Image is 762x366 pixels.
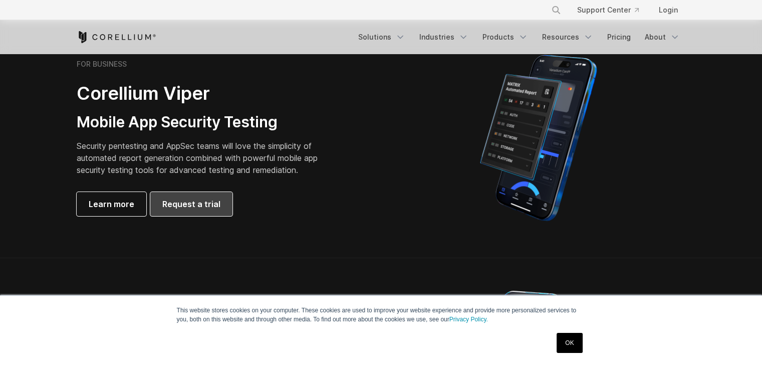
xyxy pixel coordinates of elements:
img: Corellium MATRIX automated report on iPhone showing app vulnerability test results across securit... [463,50,614,226]
a: Resources [536,28,599,46]
a: Industries [413,28,474,46]
a: Privacy Policy. [449,316,488,323]
h6: FOR BUSINESS [77,60,127,69]
h2: Corellium Viper [77,82,333,105]
a: Learn more [77,192,146,216]
a: Corellium Home [77,31,156,43]
a: Request a trial [150,192,232,216]
div: Navigation Menu [352,28,686,46]
div: Navigation Menu [539,1,686,19]
a: Support Center [569,1,647,19]
p: This website stores cookies on your computer. These cookies are used to improve your website expe... [177,306,586,324]
a: Pricing [601,28,637,46]
a: OK [557,333,582,353]
a: About [639,28,686,46]
span: Learn more [89,198,134,210]
p: Security pentesting and AppSec teams will love the simplicity of automated report generation comb... [77,140,333,176]
a: Products [476,28,534,46]
button: Search [547,1,565,19]
h3: Mobile App Security Testing [77,113,333,132]
a: Login [651,1,686,19]
span: Request a trial [162,198,220,210]
a: Solutions [352,28,411,46]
